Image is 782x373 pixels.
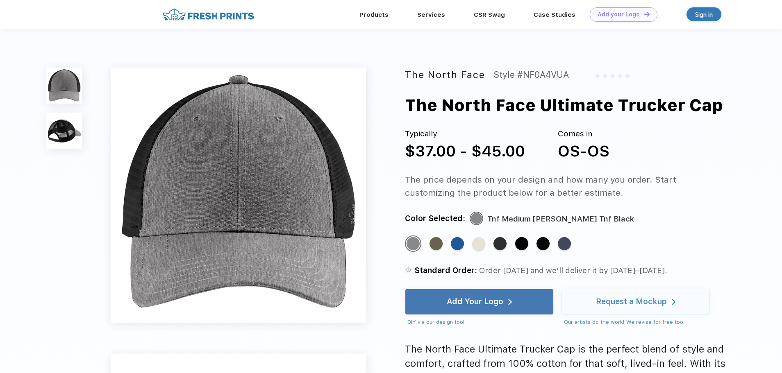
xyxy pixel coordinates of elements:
div: TNF Medium Grey Heather TNF Black [407,237,420,250]
img: func=resize&h=100 [46,113,82,149]
img: standard order [405,266,412,274]
img: gray_star.svg [618,73,623,78]
a: Sign in [687,7,721,21]
div: Color Selected: [405,212,465,225]
img: gray_star.svg [625,73,630,78]
img: white arrow [508,299,512,305]
div: Our artists do the work! We revise for free too. [564,318,710,326]
img: func=resize&h=640 [111,68,366,323]
div: TNF Blue TNF Black [451,237,464,250]
div: TNF Black TNF Black [515,237,528,250]
div: Urban Navy TNF White [558,237,571,250]
div: Vintage White Asphalt Grey [472,237,485,250]
div: Tnf Medium [PERSON_NAME] Tnf Black [487,212,634,225]
div: DIY via our design tool. [407,318,554,326]
img: gray_star.svg [610,73,615,78]
span: Order [DATE] and we’ll deliver it by [DATE]–[DATE]. [479,266,667,275]
div: OS-OS [558,140,609,163]
a: Products [359,11,389,18]
img: gray_star.svg [595,73,600,78]
img: fo%20logo%202.webp [160,7,257,22]
img: gray_star.svg [602,73,607,78]
div: The North Face Ultimate Trucker Cap [405,93,723,118]
div: Typically [405,128,525,140]
img: func=resize&h=100 [46,68,82,104]
div: Request a Mockup [596,298,667,306]
div: Asphalt Grey TNF White [493,237,507,250]
div: Comes in [558,128,609,140]
img: DT [644,12,650,16]
div: The North Face [405,68,485,82]
div: TNF Black TNF White [536,237,550,250]
div: The price depends on your design and how many you order. Start customizing the product below for ... [405,173,725,199]
img: white arrow [672,299,675,305]
span: Standard Order: [414,266,477,275]
div: $37.00 - $45.00 [405,140,525,163]
div: Burnt Olive Green Asphalt Grey [430,237,443,250]
div: Sign in [695,10,713,19]
div: Add Your Logo [447,298,503,306]
div: Add your Logo [598,11,640,18]
div: Style #NF0A4VUA [493,68,569,82]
